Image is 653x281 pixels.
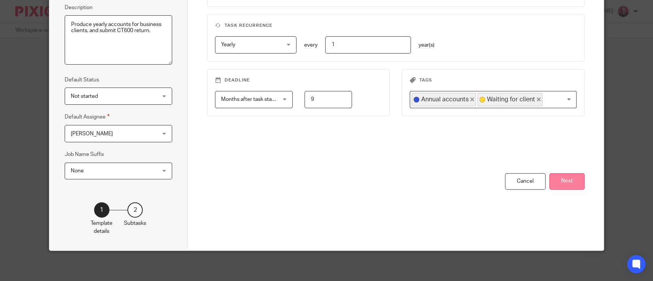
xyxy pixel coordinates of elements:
[304,41,318,49] p: every
[505,173,546,190] div: Cancel
[221,42,235,47] span: Yearly
[71,131,113,136] span: [PERSON_NAME]
[537,97,541,101] button: Deselect Waiting for client
[71,168,84,174] span: None
[65,112,109,121] label: Default Assignee
[215,23,576,29] h3: Task recurrence
[124,219,146,227] p: Subtasks
[65,151,104,158] label: Job Name Suffix
[215,77,382,83] h3: Deadline
[221,97,278,102] span: Months after task starts
[421,95,469,104] span: Annual accounts
[549,173,585,190] button: Next
[65,4,93,11] label: Description
[410,91,576,108] div: Search for option
[419,42,435,48] span: year(s)
[470,97,474,101] button: Deselect Annual accounts
[487,95,535,104] span: Waiting for client
[71,94,98,99] span: Not started
[65,15,172,65] textarea: Produce yearly accounts for business clients, and submit CT600 return.
[94,202,109,218] div: 1
[65,76,99,84] label: Default Status
[127,202,143,218] div: 2
[91,219,112,235] p: Template details
[543,93,572,106] input: Search for option
[410,77,576,83] h3: Tags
